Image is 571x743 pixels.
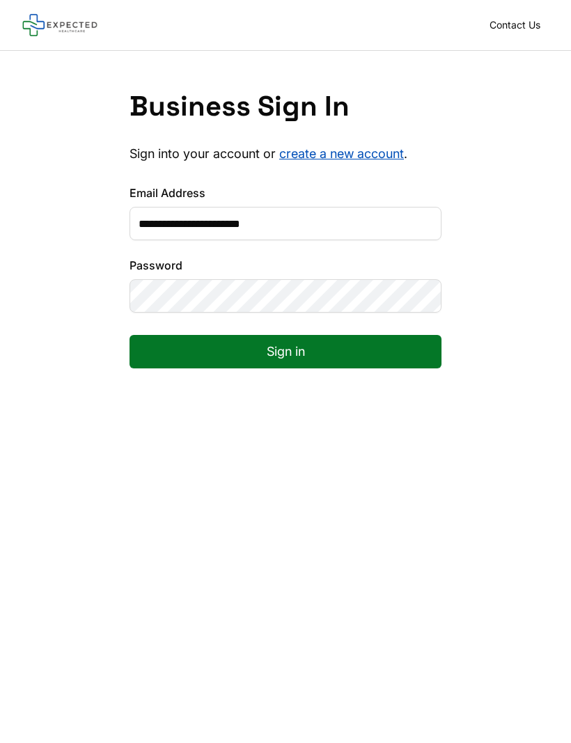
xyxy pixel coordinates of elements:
a: Contact Us [481,15,549,35]
p: Sign into your account or . [130,146,441,162]
button: Sign in [130,335,441,368]
h1: Business Sign In [130,90,441,123]
label: Email Address [130,185,441,201]
a: create a new account [279,146,404,161]
label: Password [130,257,441,274]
